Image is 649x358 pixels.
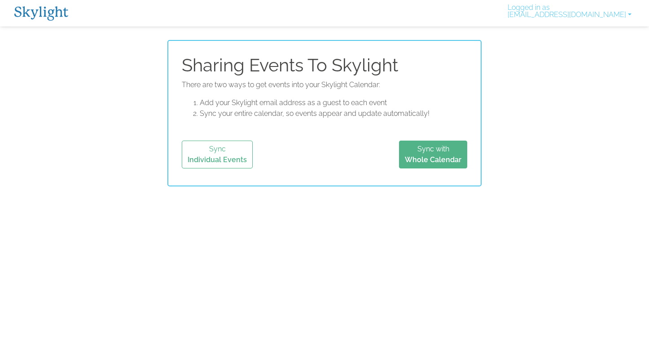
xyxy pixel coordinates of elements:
[182,80,467,90] p: There are two ways to get events into your Skylight Calendar:
[14,6,68,21] img: Skylight
[200,108,467,119] li: Sync your entire calendar, so events appear and update automatically!
[200,97,467,108] li: Add your Skylight email address as a guest to each event
[182,141,253,168] a: SyncIndividual Events
[188,155,247,164] b: Individual Events
[182,54,467,76] h1: Sharing Events To Skylight
[405,155,461,164] b: Whole Calendar
[399,141,467,168] button: Sync withWhole Calendar
[504,4,635,22] a: Logged in as[EMAIL_ADDRESS][DOMAIN_NAME]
